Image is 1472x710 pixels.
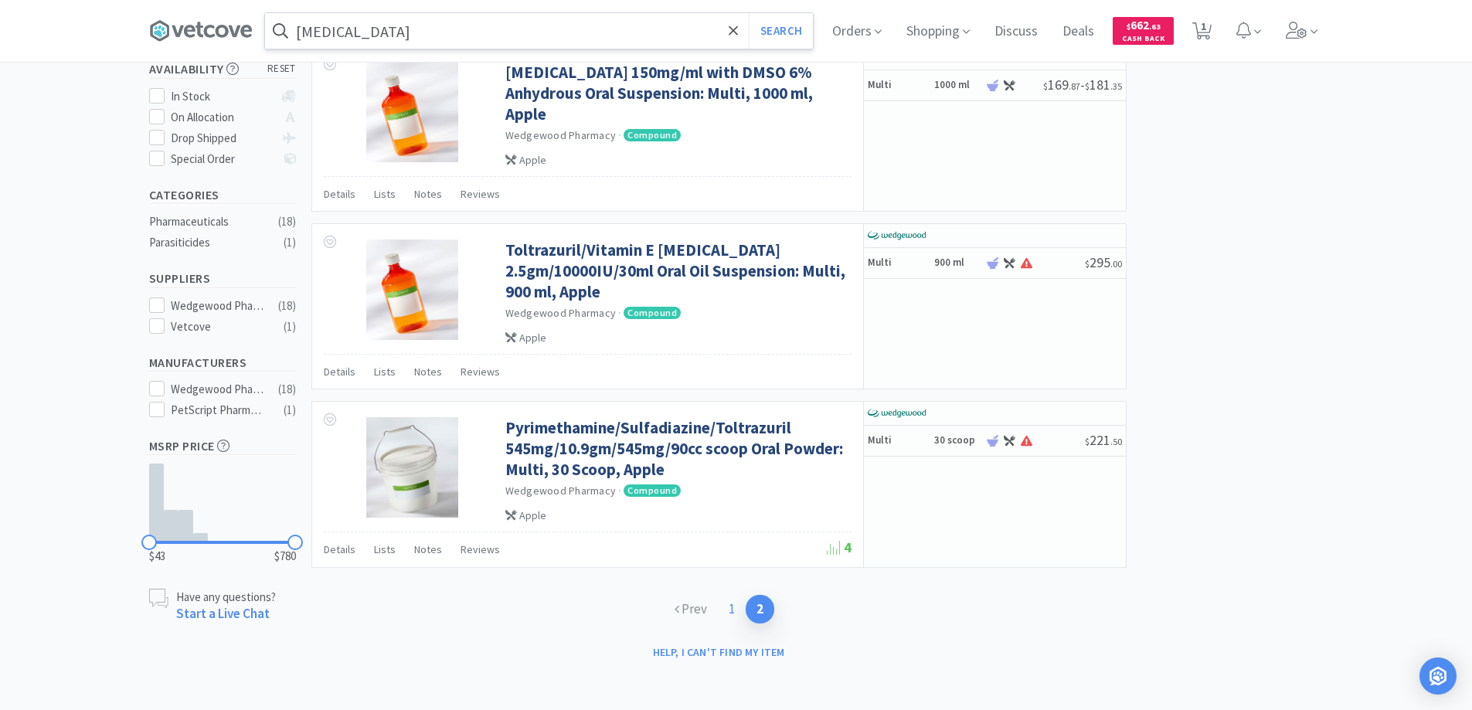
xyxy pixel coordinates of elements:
[284,401,296,420] div: ( 1 )
[374,542,396,556] span: Lists
[176,605,270,622] a: Start a Live Chat
[171,318,267,336] div: Vetcove
[618,484,621,498] span: ·
[171,87,274,106] div: In Stock
[1085,258,1090,270] span: $
[505,128,617,142] a: Wedgewood Pharmacy
[267,61,296,77] span: reset
[624,129,681,141] span: Compound
[1149,22,1161,32] span: . 63
[624,307,681,319] span: Compound
[624,484,681,497] span: Compound
[934,434,981,447] h6: 30 scoop
[171,380,267,399] div: Wedgewood Pharmacy
[1085,431,1122,449] span: 221
[366,62,457,162] img: 91e6333a6307462e8b9da2a7f845758b_534856.jpeg
[149,212,274,231] div: Pharmaceuticals
[505,417,848,481] a: Pyrimethamine/Sulfadiazine/Toltrazuril 545mg/10.9gm/545mg/90cc scoop Oral Powder: Multi, 30 Scoop...
[278,212,296,231] div: ( 18 )
[1069,80,1080,92] span: . 87
[1110,436,1122,447] span: . 50
[461,187,500,201] span: Reviews
[1085,436,1090,447] span: $
[1113,10,1174,52] a: $662.63Cash Back
[1127,18,1161,32] span: 662
[1043,80,1048,92] span: $
[171,129,274,148] div: Drop Shipped
[149,354,296,372] h5: Manufacturers
[868,79,930,92] h5: Multi
[366,417,457,518] img: e4777b2480b248de8e16bd74be75532b_353703.jpeg
[1110,258,1122,270] span: . 00
[1085,253,1122,271] span: 295
[284,318,296,336] div: ( 1 )
[988,25,1044,39] a: Discuss
[868,256,930,270] h5: Multi
[868,402,926,425] img: e40baf8987b14801afb1611fffac9ca4_8.png
[149,547,165,566] span: $43
[505,507,848,524] div: Apple
[366,239,457,340] img: 50a7285726a347809a14182597879767_499437.jpeg
[176,589,276,605] p: Have any questions?
[868,224,926,247] img: e40baf8987b14801afb1611fffac9ca4_8.png
[618,306,621,320] span: ·
[1419,657,1457,695] div: Open Intercom Messenger
[1127,22,1130,32] span: $
[934,256,981,270] h6: 900 ml
[1122,35,1164,45] span: Cash Back
[284,233,296,252] div: ( 1 )
[644,639,794,665] button: Help, I can't find my item
[505,239,848,303] a: Toltrazuril/Vitamin E [MEDICAL_DATA] 2.5gm/10000IU/30ml Oral Oil Suspension: Multi, 900 ml, Apple
[505,329,848,346] div: Apple
[324,365,355,379] span: Details
[934,79,981,92] h6: 1000 ml
[1056,25,1100,39] a: Deals
[265,13,813,49] input: Search by item, sku, manufacturer, ingredient, size...
[278,380,296,399] div: ( 18 )
[618,128,621,142] span: ·
[827,538,852,556] span: 4
[171,401,267,420] div: PetScript Pharmacy Direct
[1085,80,1090,92] span: $
[414,542,442,556] span: Notes
[171,150,274,168] div: Special Order
[149,60,296,78] h5: Availability
[1186,26,1218,40] a: 1
[171,108,274,127] div: On Allocation
[505,151,848,168] div: Apple
[414,187,442,201] span: Notes
[149,270,296,287] h5: Suppliers
[746,595,774,623] a: 2
[1085,76,1122,93] span: 181
[664,595,718,623] a: Prev
[505,484,617,498] a: Wedgewood Pharmacy
[278,297,296,315] div: ( 18 )
[749,13,813,49] button: Search
[374,365,396,379] span: Lists
[149,437,296,455] h5: MSRP Price
[149,186,296,204] h5: Categories
[149,233,274,252] div: Parasiticides
[414,365,442,379] span: Notes
[718,595,746,623] a: 1
[1043,76,1122,93] span: -
[374,187,396,201] span: Lists
[461,542,500,556] span: Reviews
[461,365,500,379] span: Reviews
[505,62,848,125] a: [MEDICAL_DATA] 150mg/ml with DMSO 6% Anhydrous Oral Suspension: Multi, 1000 ml, Apple
[868,434,930,447] h5: Multi
[171,297,267,315] div: Wedgewood Pharmacy
[324,187,355,201] span: Details
[1110,80,1122,92] span: . 35
[324,542,355,556] span: Details
[274,547,296,566] span: $780
[1043,76,1080,93] span: 169
[505,306,617,320] a: Wedgewood Pharmacy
